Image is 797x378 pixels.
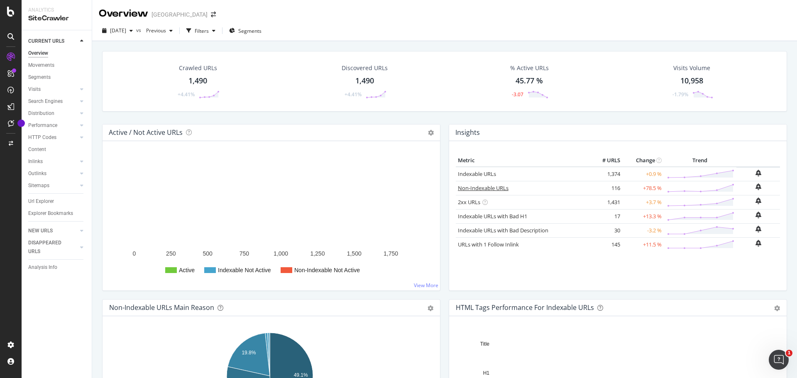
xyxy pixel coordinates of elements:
[211,12,216,17] div: arrow-right-arrow-left
[28,121,78,130] a: Performance
[28,121,57,130] div: Performance
[28,14,85,23] div: SiteCrawler
[28,209,86,218] a: Explorer Bookmarks
[673,64,710,72] div: Visits Volume
[28,181,49,190] div: Sitemaps
[458,241,519,248] a: URLs with 1 Follow Inlink
[456,154,589,167] th: Metric
[342,64,388,72] div: Discovered URLs
[166,250,176,257] text: 250
[28,37,78,46] a: CURRENT URLS
[238,27,262,34] span: Segments
[28,85,78,94] a: Visits
[458,184,509,192] a: Non-Indexable URLs
[109,154,430,284] svg: A chart.
[622,181,664,195] td: +78.5 %
[218,267,271,273] text: Indexable Not Active
[28,145,86,154] a: Content
[226,24,265,37] button: Segments
[28,209,73,218] div: Explorer Bookmarks
[622,167,664,181] td: +0.9 %
[589,181,622,195] td: 116
[28,49,86,58] a: Overview
[28,197,86,206] a: Url Explorer
[274,250,288,257] text: 1,000
[28,169,78,178] a: Outlinks
[242,350,256,356] text: 19.8%
[188,76,207,86] div: 1,490
[28,109,78,118] a: Distribution
[28,263,57,272] div: Analysis Info
[480,341,490,347] text: Title
[28,61,86,70] a: Movements
[455,127,480,138] h4: Insights
[183,24,219,37] button: Filters
[456,303,594,312] div: HTML Tags Performance for Indexable URLs
[28,197,54,206] div: Url Explorer
[203,250,213,257] text: 500
[294,372,308,378] text: 49.1%
[622,195,664,209] td: +3.7 %
[755,226,761,232] div: bell-plus
[458,212,527,220] a: Indexable URLs with Bad H1
[458,170,496,178] a: Indexable URLs
[178,91,195,98] div: +4.41%
[110,27,126,34] span: 2025 Sep. 21st
[109,127,183,138] h4: Active / Not Active URLs
[28,181,78,190] a: Sitemaps
[133,250,136,257] text: 0
[755,170,761,176] div: bell-plus
[195,27,209,34] div: Filters
[99,7,148,21] div: Overview
[589,154,622,167] th: # URLS
[589,237,622,251] td: 145
[294,267,360,273] text: Non-Indexable Not Active
[143,24,176,37] button: Previous
[28,239,78,256] a: DISAPPEARED URLS
[458,198,480,206] a: 2xx URLs
[28,227,78,235] a: NEW URLS
[769,350,789,370] iframe: Intercom live chat
[774,305,780,311] div: gear
[240,250,249,257] text: 750
[355,76,374,86] div: 1,490
[428,130,434,136] i: Options
[384,250,398,257] text: 1,750
[622,209,664,223] td: +13.3 %
[28,133,56,142] div: HTTP Codes
[28,97,63,106] div: Search Engines
[589,209,622,223] td: 17
[136,27,143,34] span: vs
[755,198,761,204] div: bell-plus
[516,76,543,86] div: 45.77 %
[755,183,761,190] div: bell-plus
[622,154,664,167] th: Change
[680,76,703,86] div: 10,958
[28,73,86,82] a: Segments
[672,91,688,98] div: -1.79%
[589,167,622,181] td: 1,374
[28,145,46,154] div: Content
[28,85,41,94] div: Visits
[28,133,78,142] a: HTTP Codes
[310,250,325,257] text: 1,250
[28,157,78,166] a: Inlinks
[28,239,70,256] div: DISAPPEARED URLS
[143,27,166,34] span: Previous
[345,91,362,98] div: +4.41%
[28,49,48,58] div: Overview
[589,223,622,237] td: 30
[428,305,433,311] div: gear
[28,61,54,70] div: Movements
[179,267,195,273] text: Active
[347,250,362,257] text: 1,500
[28,169,46,178] div: Outlinks
[755,240,761,246] div: bell-plus
[755,212,761,218] div: bell-plus
[28,73,51,82] div: Segments
[28,227,53,235] div: NEW URLS
[179,64,217,72] div: Crawled URLs
[510,64,549,72] div: % Active URLs
[28,109,54,118] div: Distribution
